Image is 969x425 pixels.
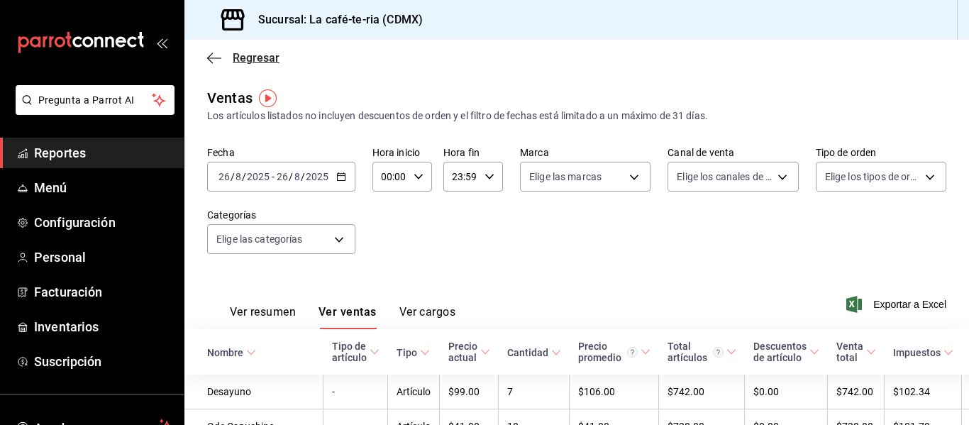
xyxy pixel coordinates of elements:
[207,87,253,109] div: Ventas
[499,375,570,409] td: 7
[305,171,329,182] input: ----
[10,103,175,118] a: Pregunta a Parrot AI
[156,37,167,48] button: open_drawer_menu
[207,51,279,65] button: Regresar
[230,305,296,329] button: Ver resumen
[627,347,638,358] svg: Precio promedio = Total artículos / cantidad
[713,347,724,358] svg: El total artículos considera cambios de precios en los artículos así como costos adicionales por ...
[397,347,417,358] div: Tipo
[233,51,279,65] span: Regresar
[849,296,946,313] button: Exportar a Excel
[323,375,388,409] td: -
[520,148,650,158] label: Marca
[242,171,246,182] span: /
[893,347,953,358] span: Impuestos
[235,171,242,182] input: --
[207,210,355,220] label: Categorías
[34,178,172,197] span: Menú
[218,171,231,182] input: --
[529,170,602,184] span: Elige las marcas
[301,171,305,182] span: /
[34,213,172,232] span: Configuración
[828,375,885,409] td: $742.00
[34,248,172,267] span: Personal
[276,171,289,182] input: --
[668,148,798,158] label: Canal de venta
[34,282,172,302] span: Facturación
[372,148,432,158] label: Hora inicio
[294,171,301,182] input: --
[34,352,172,371] span: Suscripción
[319,305,377,329] button: Ver ventas
[259,89,277,107] img: Tooltip marker
[230,305,455,329] div: navigation tabs
[388,375,440,409] td: Artículo
[272,171,275,182] span: -
[753,341,807,363] div: Descuentos de artículo
[207,347,243,358] div: Nombre
[34,143,172,162] span: Reportes
[332,341,380,363] span: Tipo de artículo
[677,170,772,184] span: Elige los canales de venta
[397,347,430,358] span: Tipo
[246,171,270,182] input: ----
[289,171,293,182] span: /
[247,11,423,28] h3: Sucursal: La café-te-ria (CDMX)
[207,148,355,158] label: Fecha
[507,347,548,358] div: Cantidad
[440,375,499,409] td: $99.00
[38,93,153,108] span: Pregunta a Parrot AI
[578,341,650,363] span: Precio promedio
[885,375,962,409] td: $102.34
[207,347,256,358] span: Nombre
[893,347,941,358] div: Impuestos
[753,341,819,363] span: Descuentos de artículo
[34,317,172,336] span: Inventarios
[231,171,235,182] span: /
[16,85,175,115] button: Pregunta a Parrot AI
[184,375,323,409] td: Desayuno
[659,375,745,409] td: $742.00
[816,148,946,158] label: Tipo de orden
[836,341,863,363] div: Venta total
[443,148,503,158] label: Hora fin
[207,109,946,123] div: Los artículos listados no incluyen descuentos de orden y el filtro de fechas está limitado a un m...
[836,341,876,363] span: Venta total
[668,341,736,363] span: Total artículos
[448,341,477,363] div: Precio actual
[745,375,828,409] td: $0.00
[448,341,490,363] span: Precio actual
[668,341,724,363] div: Total artículos
[570,375,659,409] td: $106.00
[578,341,638,363] div: Precio promedio
[332,341,367,363] div: Tipo de artículo
[216,232,303,246] span: Elige las categorías
[825,170,920,184] span: Elige los tipos de orden
[507,347,561,358] span: Cantidad
[399,305,456,329] button: Ver cargos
